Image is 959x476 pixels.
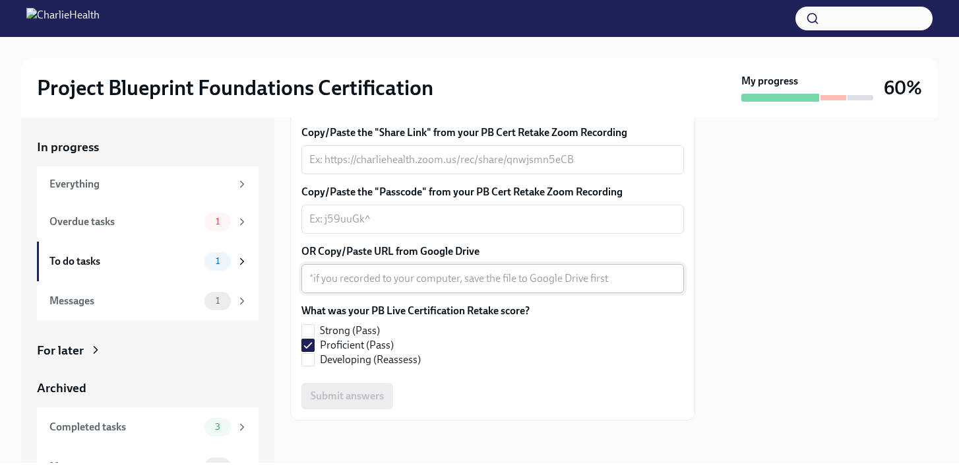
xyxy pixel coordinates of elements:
span: 1 [208,296,228,306]
span: 1 [208,217,228,226]
label: OR Copy/Paste URL from Google Drive [301,244,684,259]
a: Completed tasks3 [37,407,259,447]
div: Completed tasks [49,420,199,434]
label: Copy/Paste the "Share Link" from your PB Cert Retake Zoom Recording [301,125,684,140]
div: Everything [49,177,231,191]
a: Overdue tasks1 [37,202,259,242]
span: Proficient (Pass) [320,338,394,353]
span: 3 [207,422,228,432]
label: What was your PB Live Certification Retake score? [301,304,530,318]
label: Copy/Paste the "Passcode" from your PB Cert Retake Zoom Recording [301,185,684,199]
a: For later [37,342,259,359]
div: To do tasks [49,254,199,269]
span: Strong (Pass) [320,323,380,338]
a: Archived [37,380,259,397]
span: 0 [206,461,229,471]
div: Messages [49,294,199,308]
a: In progress [37,139,259,156]
a: Messages1 [37,281,259,321]
span: Developing (Reassess) [320,353,421,367]
div: Messages [49,459,199,474]
span: 1 [208,256,228,266]
div: Overdue tasks [49,215,199,229]
div: For later [37,342,84,359]
h3: 60% [884,76,922,100]
a: To do tasks1 [37,242,259,281]
a: Everything [37,166,259,202]
h2: Project Blueprint Foundations Certification [37,75,433,101]
strong: My progress [741,74,798,88]
img: CharlieHealth [26,8,100,29]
